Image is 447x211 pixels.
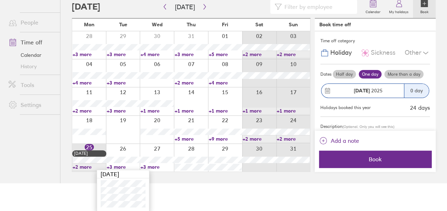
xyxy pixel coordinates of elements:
[107,164,140,170] a: +3 more
[175,80,208,86] a: +2 more
[319,22,351,27] div: Book time off
[354,88,383,93] span: 2025
[3,49,60,61] a: Calendar
[107,51,140,58] a: +3 more
[320,80,430,102] button: [DATE] 20250 day
[107,80,140,86] a: +3 more
[277,51,310,58] a: +2 more
[3,98,60,112] a: Settings
[222,22,228,27] span: Fri
[320,124,342,129] span: Description
[140,164,174,170] a: +3 more
[324,156,426,162] span: Book
[152,22,163,27] span: Wed
[320,72,331,77] span: Dates
[255,22,263,27] span: Sat
[140,51,174,58] a: +4 more
[73,80,106,86] a: +4 more
[74,151,105,156] div: [DATE]
[320,36,430,46] div: Time off category
[208,51,242,58] a: +5 more
[3,78,60,92] a: Tools
[277,136,310,142] a: +2 more
[175,108,208,114] a: +1 more
[140,108,174,114] a: +1 more
[320,105,371,110] div: Holidays booked this year
[3,15,60,29] a: People
[333,70,356,79] label: Half day
[361,8,385,14] label: Calendar
[342,124,394,129] span: (Optional. Only you will see this)
[73,51,106,58] a: +3 more
[187,22,196,27] span: Thu
[385,8,413,14] label: My holidays
[119,22,127,27] span: Tue
[208,136,242,142] a: +9 more
[3,61,60,72] a: History
[289,22,298,27] span: Sun
[73,164,106,170] a: +2 more
[208,108,242,114] a: +1 more
[277,108,310,114] a: +1 more
[410,104,430,111] div: 24 days
[405,46,430,60] div: Other
[243,51,276,58] a: +2 more
[107,108,140,114] a: +3 more
[84,22,95,27] span: Mon
[175,136,208,142] a: +5 more
[384,70,424,79] label: More than a day
[359,70,382,79] label: One day
[319,135,359,146] button: Add a note
[243,136,276,142] a: +2 more
[175,51,208,58] a: +3 more
[97,170,149,178] div: [DATE]
[330,135,359,146] span: Add a note
[208,80,242,86] a: +4 more
[243,108,276,114] a: +1 more
[330,49,352,56] span: Holiday
[371,49,395,56] span: Sickness
[169,1,201,13] button: [DATE]
[354,87,370,94] strong: [DATE]
[416,8,433,14] label: Book
[73,108,106,114] a: +2 more
[404,84,429,98] div: 0 day
[319,151,431,168] button: Book
[3,35,60,49] a: Time off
